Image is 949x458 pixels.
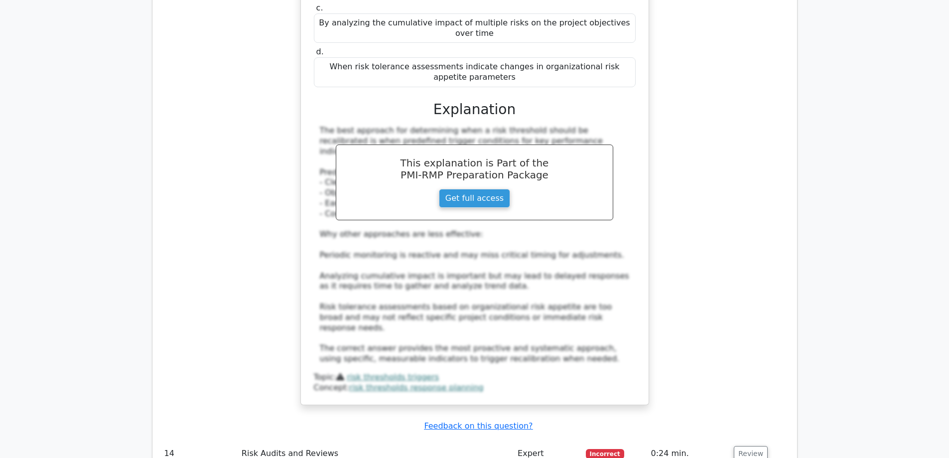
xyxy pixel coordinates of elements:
span: c. [316,3,323,12]
div: When risk tolerance assessments indicate changes in organizational risk appetite parameters [314,57,636,87]
a: risk thresholds triggers [347,372,439,382]
a: Get full access [439,189,510,208]
div: By analyzing the cumulative impact of multiple risks on the project objectives over time [314,13,636,43]
span: d. [316,47,324,56]
div: The best approach for determining when a risk threshold should be recalibrated is when predefined... [320,126,630,364]
h3: Explanation [320,101,630,118]
div: Concept: [314,383,636,393]
div: Topic: [314,372,636,383]
a: Feedback on this question? [424,421,533,431]
a: risk thresholds response planning [349,383,484,392]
